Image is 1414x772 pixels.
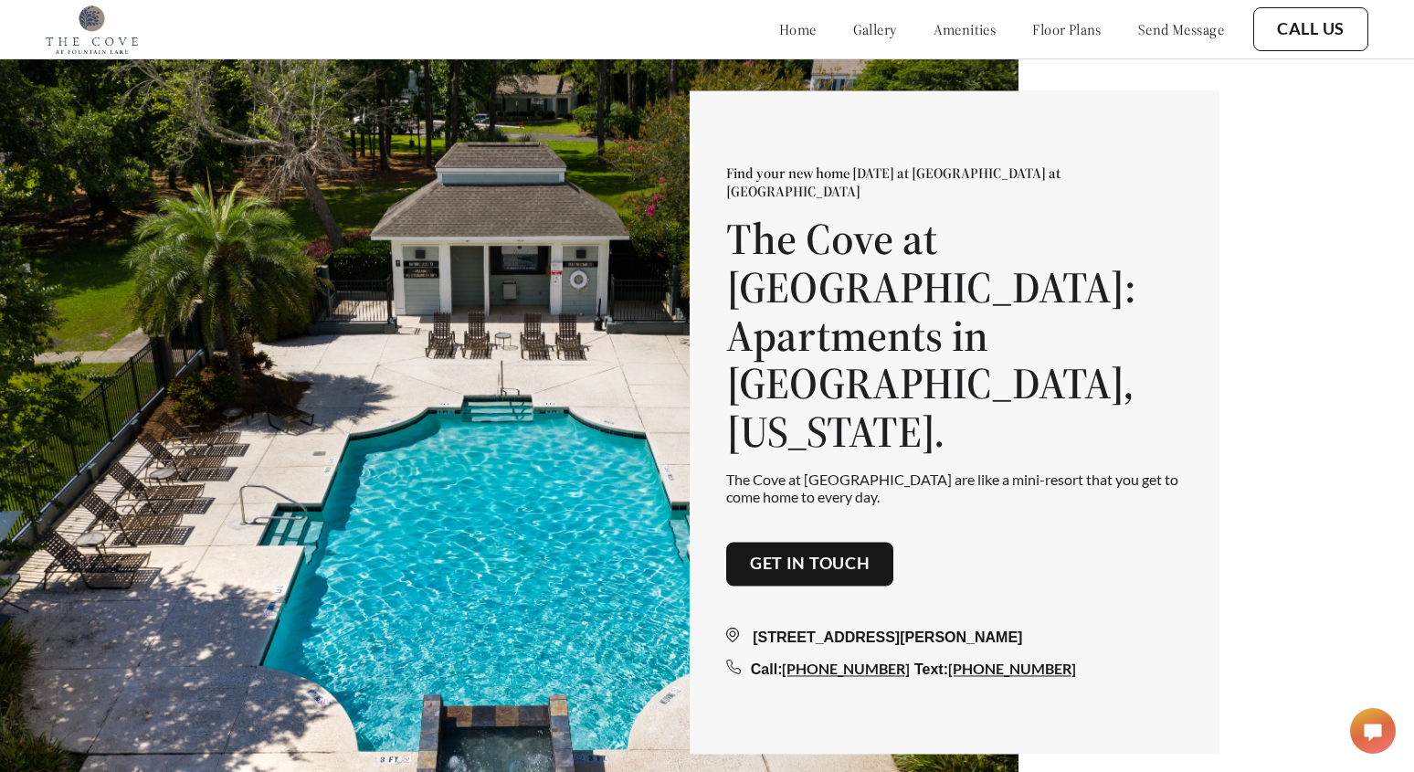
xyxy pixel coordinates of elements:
h1: The Cove at [GEOGRAPHIC_DATA]: Apartments in [GEOGRAPHIC_DATA], [US_STATE]. [726,215,1183,456]
span: Text: [914,661,948,677]
a: floor plans [1032,20,1102,38]
a: send message [1138,20,1224,38]
a: gallery [853,20,897,38]
p: Find your new home [DATE] at [GEOGRAPHIC_DATA] at [GEOGRAPHIC_DATA] [726,164,1183,200]
button: Get in touch [726,543,894,587]
button: Call Us [1253,7,1368,51]
a: Call Us [1277,19,1345,39]
p: The Cove at [GEOGRAPHIC_DATA] are like a mini-resort that you get to come home to every day. [726,471,1183,505]
img: cove_at_fountain_lake_logo.png [46,5,138,54]
a: amenities [934,20,997,38]
a: Get in touch [750,555,871,575]
a: [PHONE_NUMBER] [948,660,1076,677]
a: [PHONE_NUMBER] [782,660,910,677]
span: Call: [751,661,783,677]
a: home [779,20,817,38]
div: [STREET_ADDRESS][PERSON_NAME] [726,627,1183,649]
